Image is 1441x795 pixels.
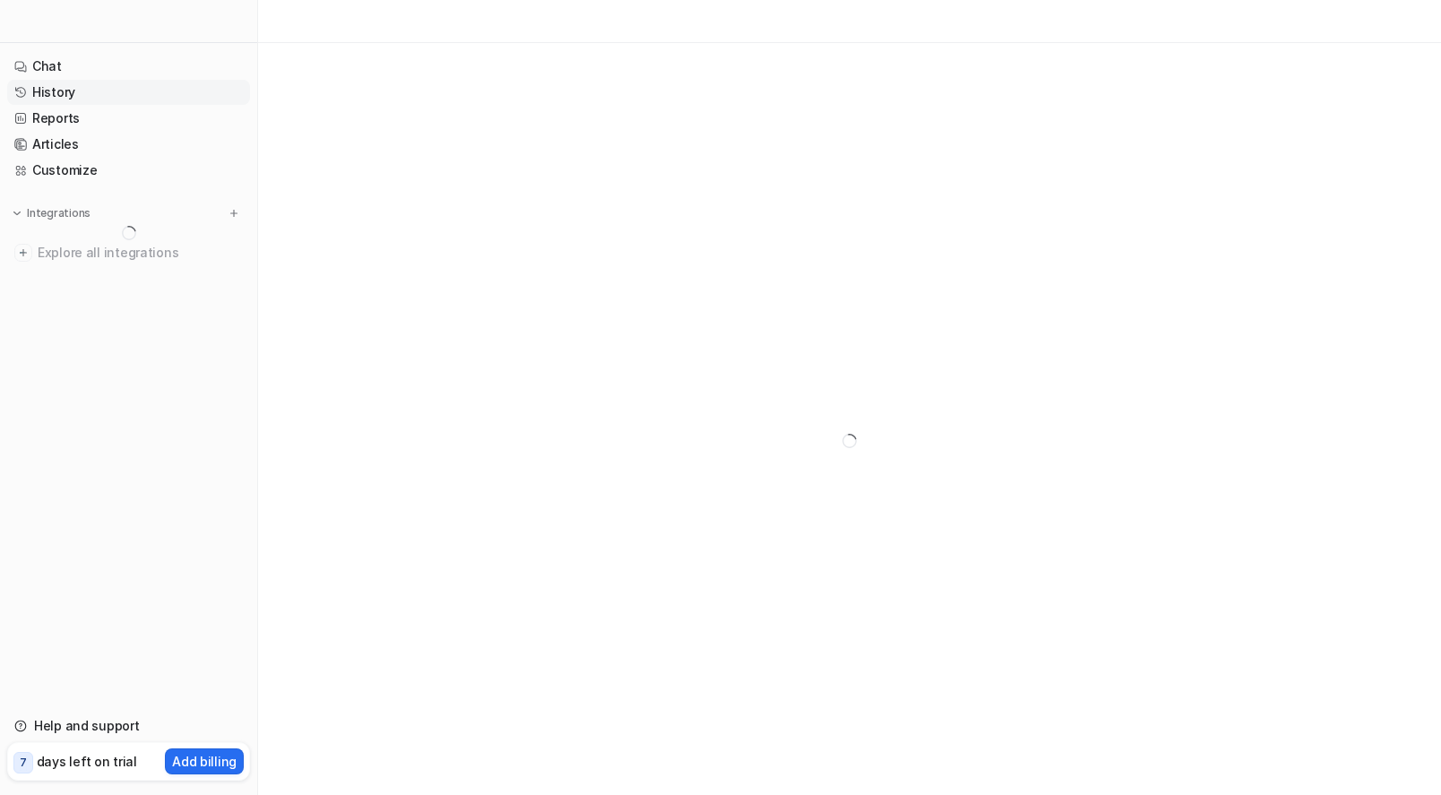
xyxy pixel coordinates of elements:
span: Explore all integrations [38,238,243,267]
a: Help and support [7,713,250,739]
a: Chat [7,54,250,79]
img: expand menu [11,207,23,220]
img: menu_add.svg [228,207,240,220]
p: Integrations [27,206,91,220]
p: days left on trial [37,752,137,771]
button: Add billing [165,748,244,774]
a: History [7,80,250,105]
a: Articles [7,132,250,157]
img: explore all integrations [14,244,32,262]
a: Customize [7,158,250,183]
button: Integrations [7,204,96,222]
p: 7 [20,755,27,771]
p: Add billing [172,752,237,771]
a: Explore all integrations [7,240,250,265]
a: Reports [7,106,250,131]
